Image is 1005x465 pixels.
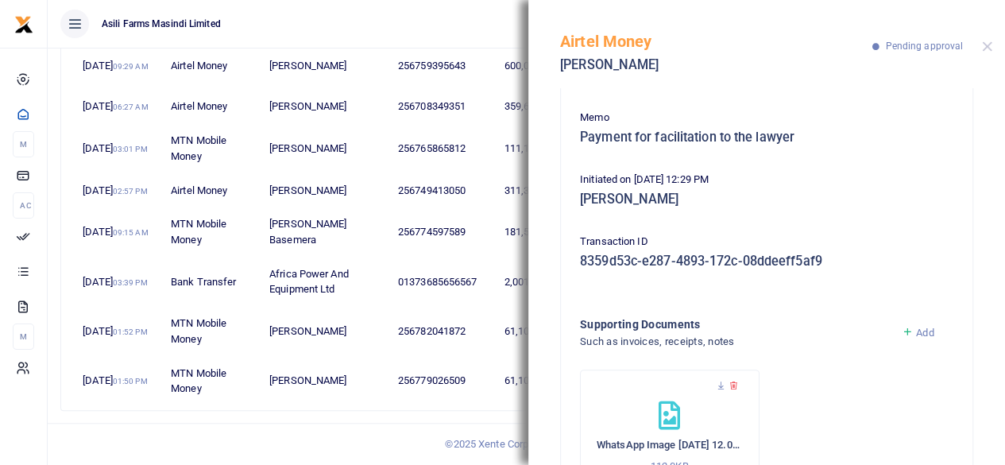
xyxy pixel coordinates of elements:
td: [DATE] [74,207,162,257]
small: 02:57 PM [113,187,148,196]
td: [PERSON_NAME] [261,307,389,356]
td: [PERSON_NAME] [261,43,389,90]
td: 256774597589 [389,207,496,257]
td: Africa Power And Equipment Ltd [261,258,389,307]
td: 311,300 [496,173,574,207]
small: 03:39 PM [113,278,148,287]
td: 61,100 [496,356,574,405]
td: 2,001,680 [496,258,574,307]
span: Add [916,327,933,339]
td: [DATE] [74,356,162,405]
td: [DATE] [74,307,162,356]
td: MTN Mobile Money [162,307,261,356]
td: MTN Mobile Money [162,356,261,405]
span: Asili Farms Masindi Limited [95,17,227,31]
td: [PERSON_NAME] [261,90,389,124]
td: 01373685656567 [389,258,496,307]
td: [DATE] [74,90,162,124]
td: Airtel Money [162,173,261,207]
td: 181,500 [496,207,574,257]
h5: Payment for facilitation to the lawyer [580,130,953,145]
span: Pending approval [885,41,963,52]
h5: [PERSON_NAME] [580,192,953,207]
td: 256765865812 [389,124,496,173]
td: 600,000 [496,43,574,90]
td: Airtel Money [162,90,261,124]
td: [PERSON_NAME] [261,124,389,173]
td: [PERSON_NAME] [261,356,389,405]
p: Transaction ID [580,234,953,250]
td: MTN Mobile Money [162,124,261,173]
h6: WhatsApp Image [DATE] 12.06.37-b [597,439,743,451]
p: Memo [580,110,953,126]
td: Bank Transfer [162,258,261,307]
h5: 8359d53c-e287-4893-172c-08ddeeff5af9 [580,254,953,269]
small: 03:01 PM [113,145,148,153]
li: M [13,324,34,350]
td: [DATE] [74,124,162,173]
td: MTN Mobile Money [162,207,261,257]
td: [DATE] [74,258,162,307]
td: 256759395643 [389,43,496,90]
td: Airtel Money [162,43,261,90]
td: 111,100 [496,124,574,173]
small: 06:27 AM [113,103,149,111]
td: [DATE] [74,173,162,207]
small: 01:50 PM [113,377,148,386]
li: M [13,131,34,157]
td: 359,697 [496,90,574,124]
h5: [PERSON_NAME] [560,57,872,73]
td: 61,100 [496,307,574,356]
td: 256708349351 [389,90,496,124]
td: 256749413050 [389,173,496,207]
p: Initiated on [DATE] 12:29 PM [580,172,953,188]
button: Close [982,41,992,52]
td: [PERSON_NAME] Basemera [261,207,389,257]
small: 01:52 PM [113,327,148,336]
h5: Airtel Money [560,32,872,51]
td: [DATE] [74,43,162,90]
h4: Such as invoices, receipts, notes [580,333,889,351]
td: [PERSON_NAME] [261,173,389,207]
h4: Supporting Documents [580,316,889,333]
td: 256782041872 [389,307,496,356]
td: 256779026509 [389,356,496,405]
small: 09:29 AM [113,62,149,71]
a: Add [902,327,934,339]
a: logo-small logo-large logo-large [14,17,33,29]
li: Ac [13,192,34,219]
img: logo-small [14,15,33,34]
small: 09:15 AM [113,228,149,237]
